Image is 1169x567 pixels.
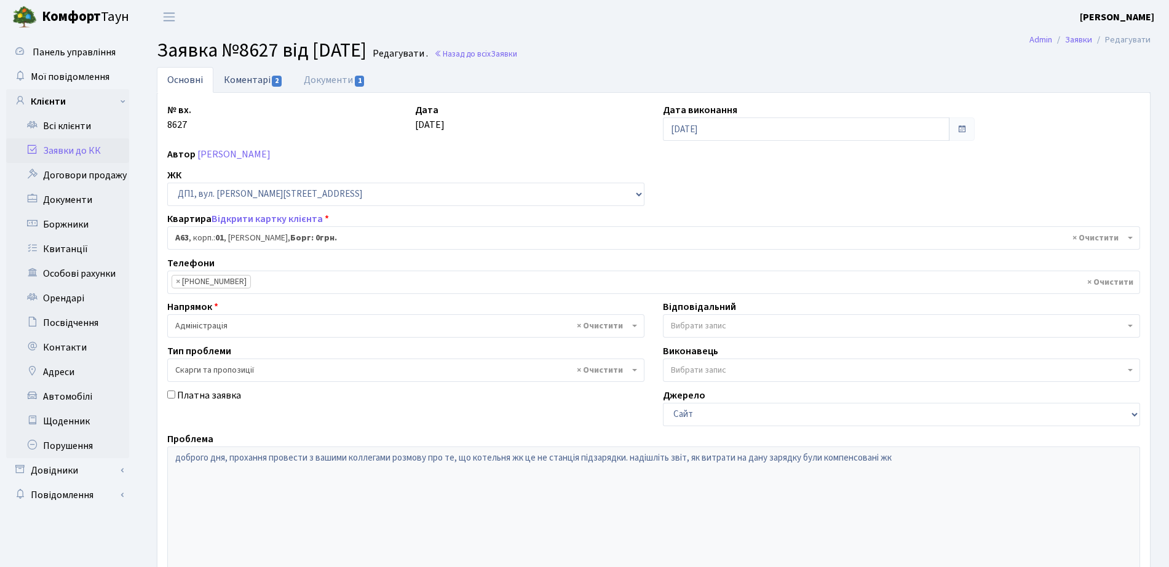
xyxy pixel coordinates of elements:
[293,67,376,93] a: Документи
[167,256,215,271] label: Телефони
[1080,10,1154,24] b: [PERSON_NAME]
[157,67,213,93] a: Основні
[415,103,438,117] label: Дата
[175,232,1125,244] span: <b>А63</b>, корп.: <b>01</b>, Решетньов Олександр Ігорович, <b>Борг: 0грн.</b>
[158,103,406,141] div: 8627
[177,388,241,403] label: Платна заявка
[175,364,629,376] span: Скарги та пропозиції
[355,76,365,87] span: 1
[167,226,1140,250] span: <b>А63</b>, корп.: <b>01</b>, Решетньов Олександр Ігорович, <b>Борг: 0грн.</b>
[6,384,129,409] a: Автомобілі
[6,458,129,483] a: Довідники
[157,36,367,65] span: Заявка №8627 від [DATE]
[290,232,337,244] b: Борг: 0грн.
[167,212,329,226] label: Квартира
[167,344,231,359] label: Тип проблеми
[406,103,654,141] div: [DATE]
[6,335,129,360] a: Контакти
[6,286,129,311] a: Орендарі
[42,7,129,28] span: Таун
[212,212,323,226] a: Відкрити картку клієнта
[1087,276,1133,288] span: Видалити всі елементи
[663,388,705,403] label: Джерело
[12,5,37,30] img: logo.png
[6,138,129,163] a: Заявки до КК
[1072,232,1119,244] span: Видалити всі елементи
[167,299,218,314] label: Напрямок
[491,48,517,60] span: Заявки
[434,48,517,60] a: Назад до всіхЗаявки
[6,40,129,65] a: Панель управління
[6,237,129,261] a: Квитанції
[176,276,180,288] span: ×
[6,434,129,458] a: Порушення
[167,359,644,382] span: Скарги та пропозиції
[6,261,129,286] a: Особові рахунки
[1011,27,1169,53] nav: breadcrumb
[167,432,213,446] label: Проблема
[6,212,129,237] a: Боржники
[167,168,181,183] label: ЖК
[6,483,129,507] a: Повідомлення
[175,320,629,332] span: Адміністрація
[1029,33,1052,46] a: Admin
[175,232,189,244] b: А63
[172,275,251,288] li: +380937992713
[213,67,293,92] a: Коментарі
[671,364,726,376] span: Вибрати запис
[197,148,271,161] a: [PERSON_NAME]
[671,320,726,332] span: Вибрати запис
[272,76,282,87] span: 2
[215,232,224,244] b: 01
[167,314,644,338] span: Адміністрація
[1065,33,1092,46] a: Заявки
[6,114,129,138] a: Всі клієнти
[577,320,623,332] span: Видалити всі елементи
[167,103,191,117] label: № вх.
[6,409,129,434] a: Щоденник
[31,70,109,84] span: Мої повідомлення
[663,103,737,117] label: Дата виконання
[1092,33,1151,47] li: Редагувати
[6,188,129,212] a: Документи
[167,147,196,162] label: Автор
[154,7,184,27] button: Переключити навігацію
[33,46,116,59] span: Панель управління
[6,65,129,89] a: Мої повідомлення
[6,163,129,188] a: Договори продажу
[6,360,129,384] a: Адреси
[6,89,129,114] a: Клієнти
[1080,10,1154,25] a: [PERSON_NAME]
[6,311,129,335] a: Посвідчення
[663,344,718,359] label: Виконавець
[577,364,623,376] span: Видалити всі елементи
[42,7,101,26] b: Комфорт
[663,299,736,314] label: Відповідальний
[370,48,428,60] small: Редагувати .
